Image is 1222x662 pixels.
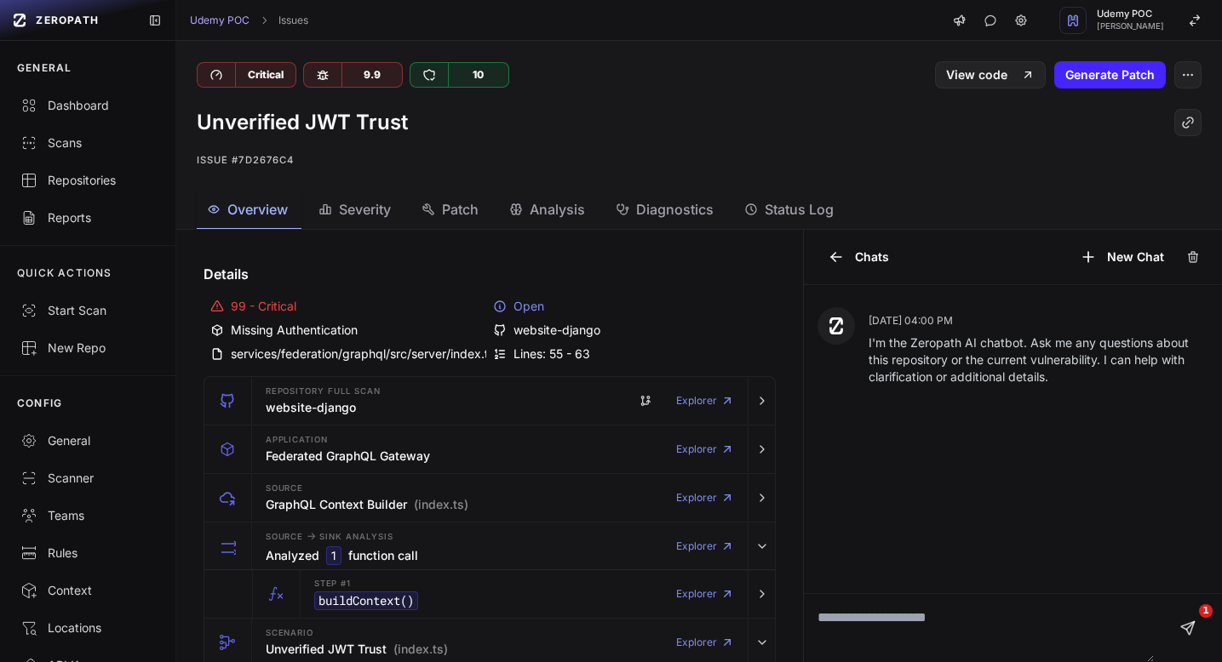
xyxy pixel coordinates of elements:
[1054,61,1166,88] button: Generate Patch
[341,63,402,87] div: 9.9
[339,199,391,220] span: Severity
[197,150,1202,170] p: Issue #7d2676c4
[204,377,775,425] button: Repository Full scan website-django Explorer
[307,529,316,542] span: ->
[20,172,155,189] div: Repositories
[393,641,448,658] span: (index.ts)
[869,314,1208,328] p: [DATE] 04:00 PM
[204,522,775,570] button: Source -> Sink Analysis Analyzed 1 function call Explorer
[227,199,288,220] span: Overview
[266,387,381,396] span: Repository Full scan
[210,345,486,362] div: services/federation/graphql/src/server/index.ts
[676,529,734,563] a: Explorer
[20,134,155,151] div: Scans
[20,470,155,487] div: Scanner
[204,425,775,473] button: Application Federated GraphQL Gateway Explorer
[1097,22,1164,31] span: [PERSON_NAME]
[278,14,308,27] a: Issues
[1070,243,1174,271] button: New Chat
[20,582,155,599] div: Context
[190,14,308,27] nav: breadcrumb
[20,507,155,524] div: Teams
[676,577,734,611] a: Explorer
[36,14,99,27] span: ZEROPATH
[190,14,250,27] a: Udemy POC
[266,399,356,416] h3: website-django
[676,625,734,659] a: Explorer
[493,298,769,315] div: Open
[493,322,769,339] div: website-django
[314,579,352,588] span: Step #1
[1199,604,1213,618] span: 1
[20,545,155,562] div: Rules
[326,546,341,565] code: 1
[266,529,393,543] span: Source Sink Analysis
[828,317,845,334] img: Zeropath AI
[676,384,734,418] a: Explorer
[636,199,714,220] span: Diagnostics
[266,546,418,565] h3: Analyzed function call
[414,496,468,513] span: (index.ts)
[204,264,776,284] h4: Details
[676,432,734,466] a: Explorer
[7,7,135,34] a: ZEROPATH
[17,397,62,410] p: CONFIG
[17,61,72,75] p: GENERAL
[266,641,448,658] h3: Unverified JWT Trust
[20,432,155,449] div: General
[20,619,155,636] div: Locations
[253,570,775,618] button: Step #1 buildContext() Explorer
[266,484,304,493] span: Source
[818,243,899,271] button: Chats
[210,322,486,339] div: Missing Authentication
[1097,9,1164,19] span: Udemy POC
[266,496,468,513] h3: GraphQL Context Builder
[448,63,508,87] div: 10
[20,209,155,226] div: Reports
[197,109,408,136] h1: Unverified JWT Trust
[20,340,155,357] div: New Repo
[530,199,585,220] span: Analysis
[204,474,775,522] button: Source GraphQL Context Builder (index.ts) Explorer
[20,97,155,114] div: Dashboard
[235,63,295,87] div: Critical
[493,345,769,362] div: Lines: 55 - 63
[210,298,486,315] div: 99 - Critical
[869,334,1208,385] p: I'm the Zeropath AI chatbot. Ask me any questions about this repository or the current vulnerabil...
[765,199,834,220] span: Status Log
[1164,604,1205,645] iframe: Intercom live chat
[935,61,1046,88] a: View code
[676,481,734,515] a: Explorer
[314,591,418,610] code: buildContext ()
[266,436,329,444] span: Application
[258,14,270,26] svg: chevron right,
[266,629,314,637] span: Scenario
[266,448,430,465] h3: Federated GraphQL Gateway
[20,302,155,319] div: Start Scan
[17,266,112,280] p: QUICK ACTIONS
[442,199,479,220] span: Patch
